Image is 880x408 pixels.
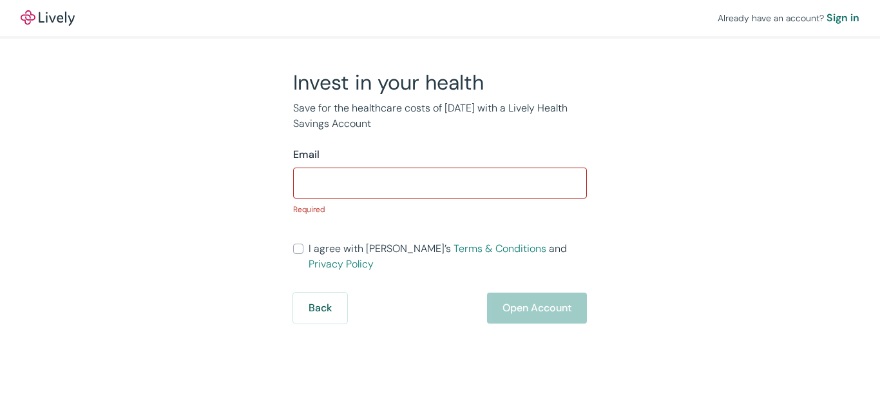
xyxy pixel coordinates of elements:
[293,204,587,215] p: Required
[827,10,859,26] a: Sign in
[309,257,374,271] a: Privacy Policy
[21,10,75,26] img: Lively
[293,101,587,131] p: Save for the healthcare costs of [DATE] with a Lively Health Savings Account
[21,10,75,26] a: LivelyLively
[454,242,546,255] a: Terms & Conditions
[309,241,587,272] span: I agree with [PERSON_NAME]’s and
[718,10,859,26] div: Already have an account?
[293,293,347,324] button: Back
[293,70,587,95] h2: Invest in your health
[293,147,320,162] label: Email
